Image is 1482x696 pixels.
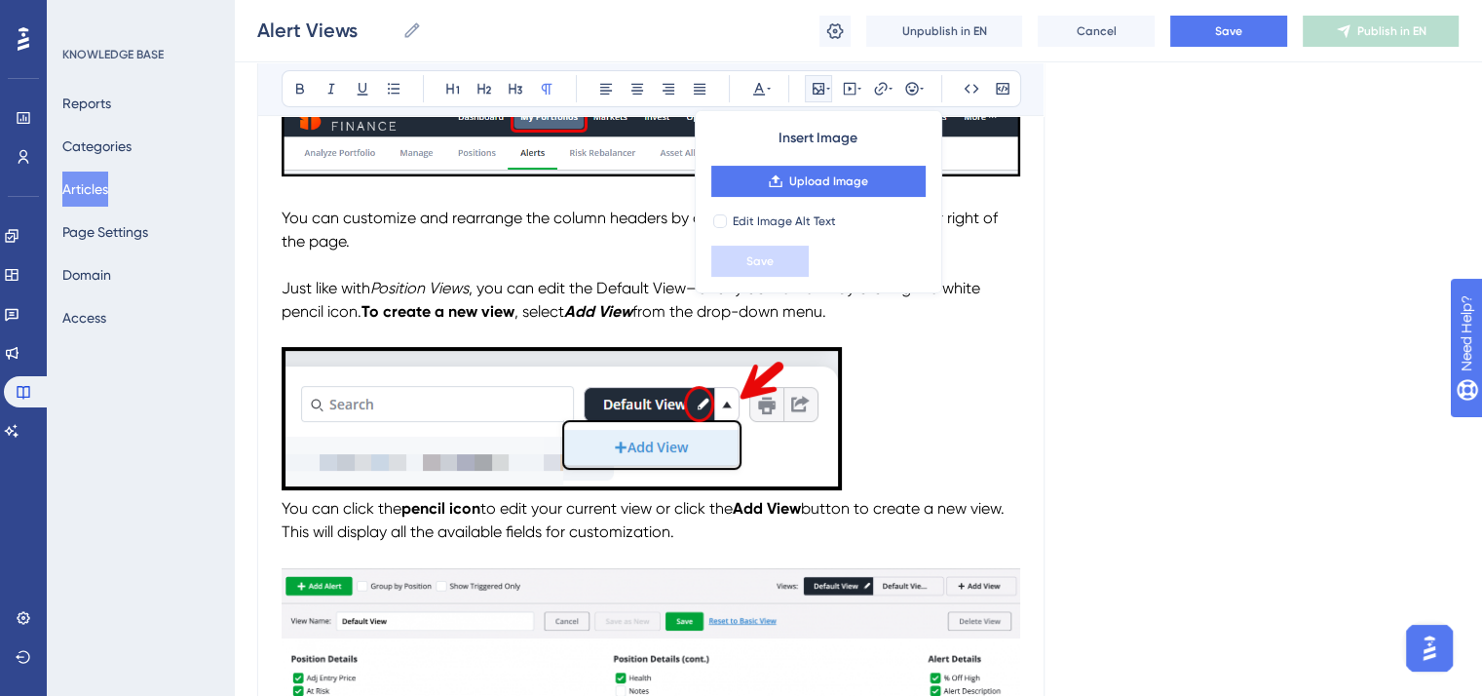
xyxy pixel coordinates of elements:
span: from the drop-down menu. [632,302,826,321]
button: Reports [62,86,111,121]
button: Save [1170,16,1287,47]
strong: pencil icon [401,499,480,518]
button: Unpublish in EN [866,16,1022,47]
strong: To create a new view [361,302,514,321]
span: to edit your current view or click the [480,499,733,518]
span: Just like with [282,279,370,297]
span: , you can edit the Default View—or any active view—by clicking the white pencil icon. [282,279,984,321]
span: on the far right of the page. [282,209,1002,251]
div: KNOWLEDGE BASE [62,47,164,62]
button: Articles [62,172,108,207]
span: button to create a new view. [801,499,1005,518]
strong: Add View [733,499,801,518]
button: Cancel [1038,16,1155,47]
span: This will display all the available fields for customization. [282,522,674,541]
button: Access [62,300,106,335]
iframe: UserGuiding AI Assistant Launcher [1400,619,1459,677]
span: Need Help? [46,5,122,28]
span: You can click the [282,499,401,518]
button: Page Settings [62,214,148,250]
button: Publish in EN [1303,16,1459,47]
span: Insert Image [779,127,857,150]
input: Article Name [257,17,395,44]
span: Edit Image Alt Text [733,213,836,229]
span: Upload Image [789,174,868,189]
span: Cancel [1077,23,1117,39]
span: You can customize and rearrange the column headers by adjusting your [282,209,794,227]
button: Save [711,246,809,277]
span: Publish in EN [1357,23,1426,39]
span: , select [514,302,564,321]
button: Domain [62,257,111,292]
span: Save [1215,23,1242,39]
strong: Add View [564,302,632,321]
em: Position Views [370,279,469,297]
span: Save [746,253,774,269]
button: Categories [62,129,132,164]
button: Upload Image [711,166,926,197]
span: Unpublish in EN [902,23,987,39]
